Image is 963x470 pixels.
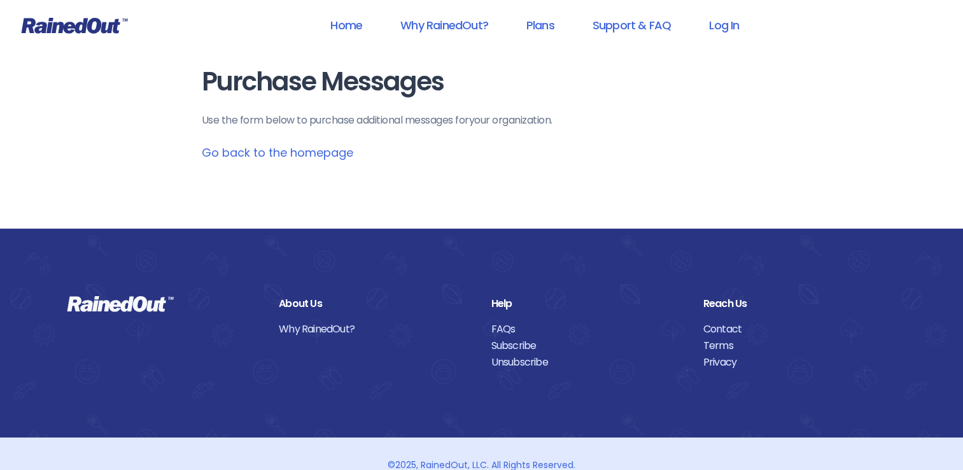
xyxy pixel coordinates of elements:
div: About Us [279,296,472,312]
p: Use the form below to purchase additional messages for your organization . [202,113,762,128]
a: Privacy [703,354,896,371]
a: Plans [510,11,571,39]
a: Go back to the homepage [202,145,353,160]
a: Unsubscribe [491,354,684,371]
a: Contact [703,321,896,338]
a: Why RainedOut? [384,11,505,39]
h1: Purchase Messages [202,68,762,96]
a: Log In [692,11,756,39]
div: Help [491,296,684,312]
a: Terms [703,338,896,354]
a: FAQs [491,321,684,338]
div: Reach Us [703,296,896,312]
a: Support & FAQ [576,11,687,39]
a: Home [314,11,379,39]
a: Subscribe [491,338,684,354]
a: Why RainedOut? [279,321,472,338]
